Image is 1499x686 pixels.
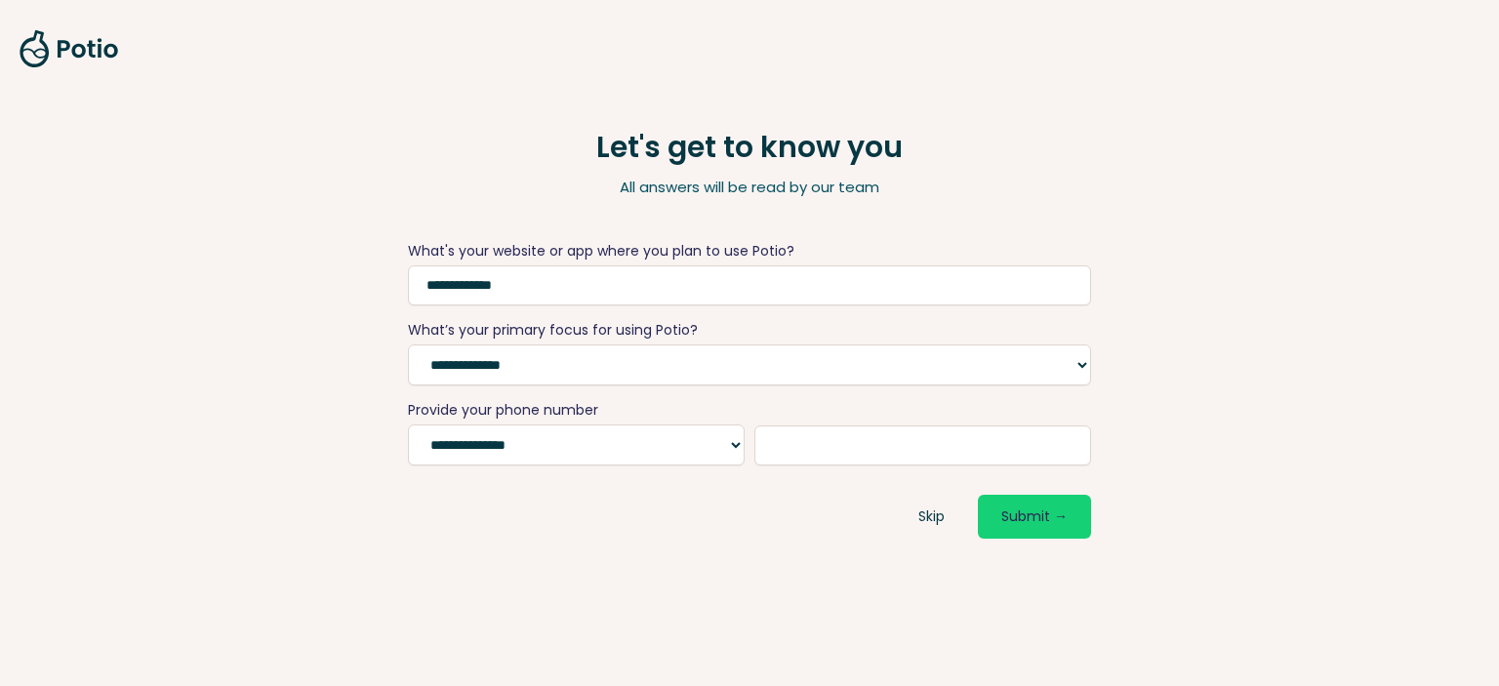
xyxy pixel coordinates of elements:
[978,495,1091,539] button: Submit →
[408,323,1091,337] div: What’s your primary focus for using Potio?
[408,403,1091,417] div: Provide your phone number
[408,244,1091,258] div: What's your website or app where you plan to use Potio?
[408,177,1091,197] p: All answers will be read by our team
[895,495,968,539] a: Skip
